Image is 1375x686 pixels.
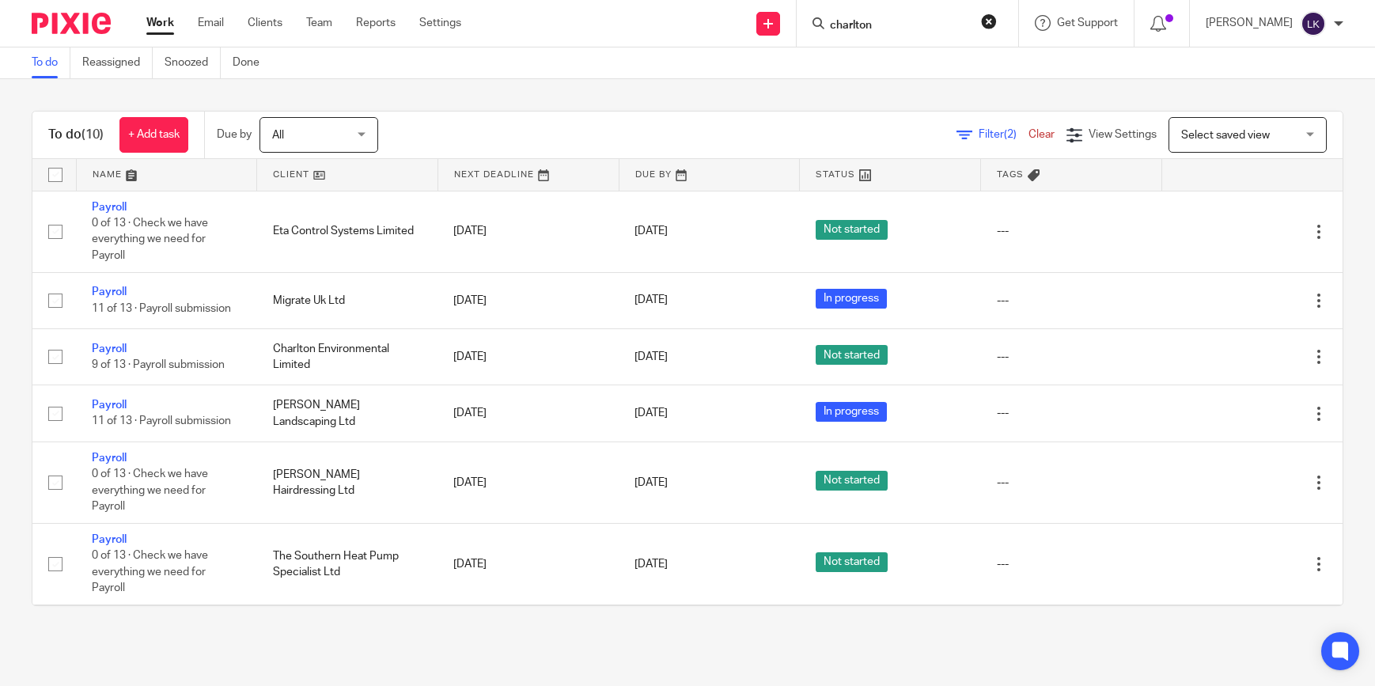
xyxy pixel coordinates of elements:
span: 0 of 13 · Check we have everything we need for Payroll [92,218,208,261]
span: Not started [816,220,888,240]
td: [DATE] [437,328,619,385]
span: In progress [816,289,887,309]
td: [DATE] [437,272,619,328]
button: Clear [981,13,997,29]
td: [PERSON_NAME] Landscaping Ltd [257,385,438,442]
a: Reassigned [82,47,153,78]
span: View Settings [1089,129,1157,140]
span: Select saved view [1181,130,1270,141]
span: [DATE] [634,351,668,362]
div: --- [997,349,1146,365]
span: [DATE] [634,408,668,419]
a: Done [233,47,271,78]
a: Settings [419,15,461,31]
a: Work [146,15,174,31]
p: [PERSON_NAME] [1206,15,1293,31]
a: To do [32,47,70,78]
span: [DATE] [634,295,668,306]
td: Eta Control Systems Limited [257,191,438,272]
div: --- [997,405,1146,421]
img: Pixie [32,13,111,34]
p: Due by [217,127,252,142]
a: Payroll [92,286,127,298]
span: (2) [1004,129,1017,140]
span: (10) [81,128,104,141]
a: Snoozed [165,47,221,78]
span: Filter [979,129,1028,140]
span: Not started [816,552,888,572]
span: 11 of 13 · Payroll submission [92,303,231,314]
span: Tags [997,170,1024,179]
span: 9 of 13 · Payroll submission [92,359,225,370]
span: [DATE] [634,226,668,237]
a: Clear [1028,129,1055,140]
a: Payroll [92,202,127,213]
a: Email [198,15,224,31]
span: Not started [816,471,888,491]
a: Payroll [92,534,127,545]
a: Payroll [92,400,127,411]
span: All [272,130,284,141]
td: [PERSON_NAME] Hairdressing Ltd [257,442,438,523]
td: [DATE] [437,605,619,686]
h1: To do [48,127,104,143]
td: Charlton Environmental Limited [257,328,438,385]
a: Clients [248,15,282,31]
td: [DATE] [437,191,619,272]
span: In progress [816,402,887,422]
td: [DATE] [437,442,619,523]
span: [DATE] [634,559,668,570]
td: Migrate Uk Ltd [257,272,438,328]
span: 0 of 13 · Check we have everything we need for Payroll [92,468,208,512]
span: Not started [816,345,888,365]
span: 0 of 13 · Check we have everything we need for Payroll [92,550,208,593]
div: --- [997,556,1146,572]
td: [DATE] [437,523,619,605]
td: The Southern Heat Pump Specialist Ltd [257,523,438,605]
td: Precision Grounds Care Ltd [257,605,438,686]
a: Team [306,15,332,31]
div: --- [997,223,1146,239]
span: [DATE] [634,477,668,488]
a: Payroll [92,453,127,464]
span: Get Support [1057,17,1118,28]
img: svg%3E [1301,11,1326,36]
span: 11 of 13 · Payroll submission [92,416,231,427]
a: Payroll [92,343,127,354]
a: + Add task [119,117,188,153]
td: [DATE] [437,385,619,442]
div: --- [997,475,1146,491]
div: --- [997,293,1146,309]
input: Search [828,19,971,33]
a: Reports [356,15,396,31]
